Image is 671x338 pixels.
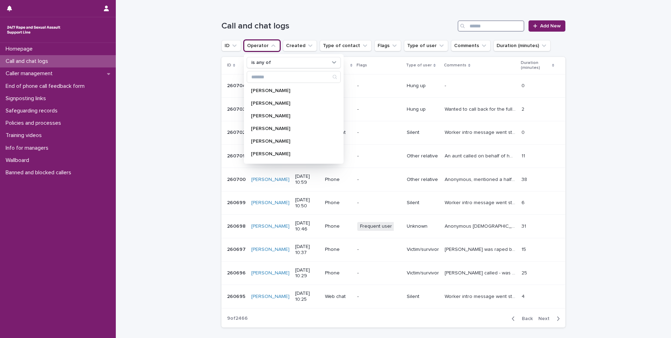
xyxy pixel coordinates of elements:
p: 25 [521,269,529,276]
button: Comments [451,40,491,51]
p: 0 [521,82,526,89]
p: Call and chat logs [3,58,54,65]
p: - [357,153,401,159]
p: [PERSON_NAME] [251,88,330,93]
p: Hung up [407,83,439,89]
p: [PERSON_NAME] [251,139,330,144]
p: End of phone call feedback form [3,83,90,90]
p: 260695 [227,292,247,300]
p: Safeguarding records [3,108,63,114]
button: Type of user [404,40,448,51]
input: Search [458,20,524,32]
p: Anonymous, mentioned a half-sibling experiencing sexual violence (CSA), explored thoughts and fee... [445,175,517,183]
tr: 260696260696 [PERSON_NAME] [DATE] 10:29Phone-Victim/survivor[PERSON_NAME] called - was provided o... [221,261,565,285]
span: Frequent user [357,222,395,231]
a: [PERSON_NAME] [251,223,290,229]
p: [DATE] 10:59 [295,174,319,186]
a: [PERSON_NAME] [251,177,290,183]
tr: 260703260703 [PERSON_NAME] [DATE] 11:10Phone-Hung upWanted to call back for the full 40 min callW... [221,98,565,121]
p: - [357,294,401,300]
p: [PERSON_NAME] [251,113,330,118]
button: Type of contact [320,40,372,51]
p: Flags [357,61,367,69]
p: - [445,82,447,89]
span: Next [538,316,554,321]
p: Silent [407,200,439,206]
button: ID [221,40,241,51]
p: Hung up [407,106,439,112]
p: [DATE] 10:50 [295,197,319,209]
p: [DATE] 10:46 [295,220,319,232]
p: Phone [325,270,352,276]
p: 260703 [227,105,247,112]
p: [DATE] 10:25 [295,291,319,303]
p: Worker intro message went straight to pending and ‘user ended chat’ came up [445,128,517,136]
p: Unknown [407,223,439,229]
p: ID [227,61,231,69]
p: Silent [407,130,439,136]
tr: 260697260697 [PERSON_NAME] [DATE] 10:37Phone-Victim/survivor[PERSON_NAME] was raped by her ex. Th... [221,238,565,261]
p: 260698 [227,222,247,229]
span: Add New [540,24,561,28]
p: 260701 [227,152,246,159]
p: Phone [325,200,352,206]
p: Banned and blocked callers [3,169,77,176]
img: rhQMoQhaT3yELyF149Cw [6,23,62,37]
p: Type of user [406,61,432,69]
p: Victim/survivor [407,270,439,276]
p: 260699 [227,199,247,206]
p: Phone [325,223,352,229]
p: 9 of 2466 [221,310,253,327]
button: Next [536,316,565,322]
a: Add New [529,20,565,32]
p: Info for managers [3,145,54,151]
p: - [357,200,401,206]
p: Web chat [325,294,352,300]
p: Duration (minutes) [521,59,550,72]
p: - [357,270,401,276]
tr: 260699260699 [PERSON_NAME] [DATE] 10:50Phone-SilentWorker intro message went straight to pending ... [221,191,565,215]
p: 31 [521,222,527,229]
p: [DATE] 10:37 [295,244,319,256]
p: 260702 [227,128,247,136]
p: Qassim called - was provided our number by his probation officer. Served time for a robbery. In 2... [445,269,517,276]
a: [PERSON_NAME] [251,294,290,300]
span: Back [518,316,533,321]
p: is any of [251,60,271,66]
p: 2 [521,105,526,112]
a: [PERSON_NAME] [251,270,290,276]
p: - [357,247,401,253]
button: Operator [244,40,280,51]
p: Worker intro message went straight to pending and ‘user ended chat’ came up [445,292,517,300]
input: Search [247,71,340,83]
p: 6 [521,199,526,206]
tr: 260701260701 [PERSON_NAME] [DATE] 11:09Phone-Other relativeAn aunt called on behalf of her [DEMOG... [221,144,565,168]
p: Caller management [3,70,58,77]
p: 38 [521,175,529,183]
button: Created [283,40,317,51]
p: Wallboard [3,157,35,164]
p: An aunt called on behalf of her 14 year old niece - she wanted to know whether what her niece was... [445,152,517,159]
p: Phone [325,177,352,183]
p: 260700 [227,175,247,183]
p: Caller Micah was raped by her ex. The case is going to court and she is trying to process her fee... [445,245,517,253]
p: 11 [521,152,526,159]
p: 0 [521,128,526,136]
h1: Call and chat logs [221,21,455,31]
p: Victim/survivor [407,247,439,253]
tr: 260698260698 [PERSON_NAME] [DATE] 10:46PhoneFrequent userUnknownAnonymous [DEMOGRAPHIC_DATA] call... [221,215,565,238]
p: - [357,83,401,89]
p: [PERSON_NAME] [251,101,330,106]
p: - [357,106,401,112]
p: [PERSON_NAME] [251,151,330,156]
p: 4 [521,292,526,300]
button: Flags [374,40,401,51]
tr: 260702260702 [PERSON_NAME] [DATE] 11:10Web chat-SilentWorker intro message went straight to pendi... [221,121,565,144]
p: Other relative [407,153,439,159]
button: Back [506,316,536,322]
tr: 260700260700 [PERSON_NAME] [DATE] 10:59Phone-Other relativeAnonymous, mentioned a half-sibling ex... [221,168,565,191]
p: [PERSON_NAME] [251,126,330,131]
a: [PERSON_NAME] [251,200,290,206]
p: 260704 [227,82,247,89]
